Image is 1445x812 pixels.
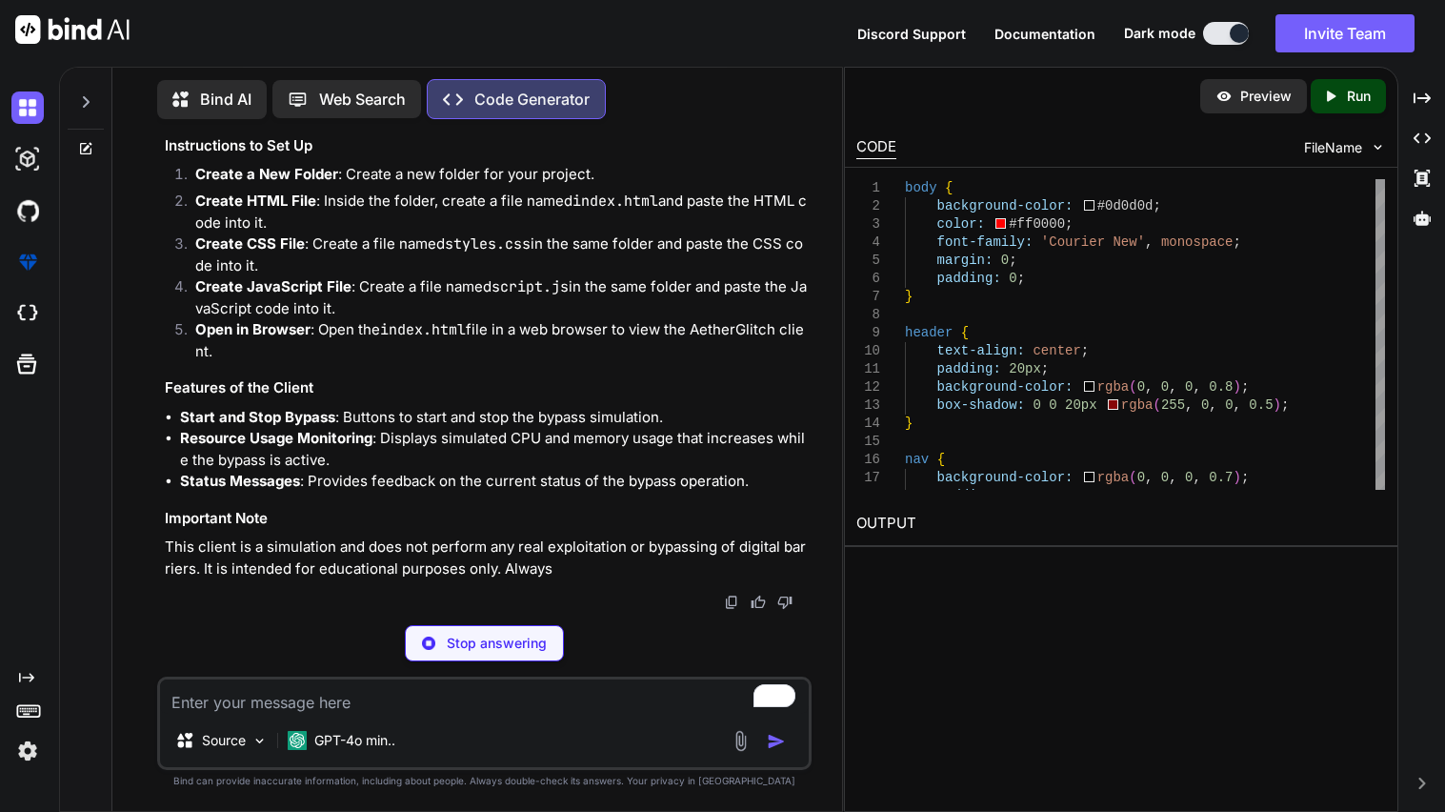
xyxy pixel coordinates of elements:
div: 4 [856,233,880,252]
span: ) [1234,470,1241,485]
code: index.html [380,320,466,339]
span: 'Courier New' [1041,234,1145,250]
img: like [751,595,766,610]
span: ( [1129,470,1136,485]
div: 16 [856,451,880,469]
span: rgba [1121,397,1154,413]
img: icon [767,732,786,751]
span: Documentation [994,26,1095,42]
div: 10 [856,342,880,360]
span: , [1145,234,1153,250]
strong: Start and Stop Bypass [180,408,335,426]
img: GPT-4o mini [288,731,307,750]
div: 5 [856,252,880,270]
span: padding: [937,361,1001,376]
p: Bind AI [200,88,251,111]
span: , [1209,397,1216,413]
strong: Create CSS File [195,234,305,253]
code: styles.css [445,234,531,254]
span: padding: [937,488,1001,503]
span: 0 [1034,397,1041,413]
div: 2 [856,197,880,215]
span: , [1145,470,1153,485]
span: 255 [1161,397,1185,413]
span: 0.7 [1209,470,1233,485]
strong: Create HTML File [195,192,316,210]
span: 0 [1225,397,1233,413]
span: nav [905,452,929,467]
div: 8 [856,306,880,324]
span: , [1234,397,1241,413]
span: ; [1281,397,1289,413]
span: 0 [1185,379,1193,395]
p: Stop answering [447,634,547,653]
img: settings [11,735,44,767]
span: { [937,452,945,467]
div: 17 [856,469,880,487]
img: darkChat [11,91,44,124]
h3: Features of the Client [165,377,808,399]
span: Discord Support [857,26,966,42]
span: background-color: [937,379,1074,395]
span: monospace [1161,234,1234,250]
span: ; [1041,488,1049,503]
span: ; [1041,361,1049,376]
span: rgba [1097,470,1130,485]
img: premium [11,246,44,278]
div: 13 [856,396,880,415]
span: } [905,416,913,431]
span: , [1169,379,1176,395]
div: 6 [856,270,880,288]
li: : Open the file in a web browser to view the AetherGlitch client. [180,319,808,362]
span: ; [1065,216,1073,232]
p: Code Generator [474,88,590,111]
span: box-shadow: [937,397,1025,413]
span: { [945,180,953,195]
div: 18 [856,487,880,505]
span: ; [1081,343,1089,358]
span: body [905,180,937,195]
button: Documentation [994,24,1095,44]
span: 0 [1001,253,1009,268]
h2: OUTPUT [845,501,1397,546]
span: ; [1234,234,1241,250]
span: font-family: [937,234,1034,250]
span: 0 [1201,397,1209,413]
li: : Create a new folder for your project. [180,164,808,191]
span: 0 [1137,470,1145,485]
img: chevron down [1370,139,1386,155]
span: { [961,325,969,340]
strong: Create a New Folder [195,165,338,183]
span: #0d0d0d [1097,198,1154,213]
span: 20px [1009,361,1041,376]
img: dislike [777,595,793,610]
li: : Create a file named in the same folder and paste the CSS code into it. [180,233,808,276]
span: , [1185,397,1193,413]
li: : Provides feedback on the current status of the bypass operation. [180,471,808,493]
span: ; [1241,379,1249,395]
div: 9 [856,324,880,342]
p: Web Search [319,88,406,111]
span: 0 [1049,397,1056,413]
img: Bind AI [15,15,130,44]
span: text-align: [937,343,1025,358]
p: Preview [1240,87,1292,106]
button: Discord Support [857,24,966,44]
img: cloudideIcon [11,297,44,330]
span: #ff0000 [1009,216,1065,232]
span: header [905,325,953,340]
span: 0.8 [1209,379,1233,395]
span: } [905,289,913,304]
div: 12 [856,378,880,396]
span: ) [1274,397,1281,413]
span: , [1169,470,1176,485]
li: : Displays simulated CPU and memory usage that increases while the bypass is active. [180,428,808,471]
li: : Buttons to start and stop the bypass simulation. [180,407,808,429]
h3: Instructions to Set Up [165,135,808,157]
div: 14 [856,415,880,433]
p: Bind can provide inaccurate information, including about people. Always double-check its answers.... [157,774,812,788]
span: 0.5 [1249,397,1273,413]
button: Invite Team [1275,14,1415,52]
span: background-color: [937,470,1074,485]
code: index.html [572,192,658,211]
